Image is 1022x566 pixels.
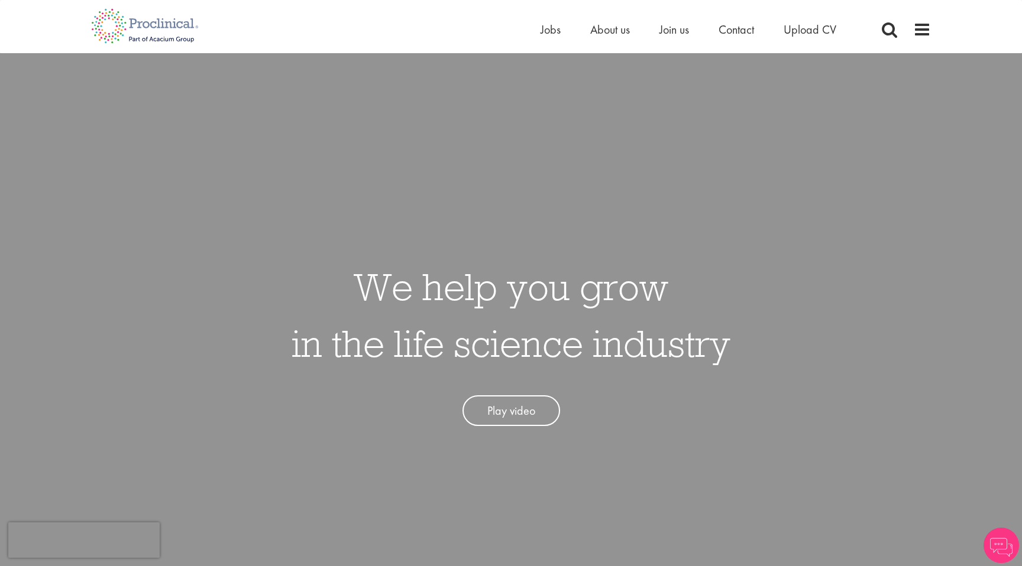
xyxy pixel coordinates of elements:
[719,22,754,37] a: Contact
[463,395,560,427] a: Play video
[784,22,836,37] a: Upload CV
[541,22,561,37] a: Jobs
[590,22,630,37] a: About us
[659,22,689,37] a: Join us
[984,528,1019,563] img: Chatbot
[292,258,730,372] h1: We help you grow in the life science industry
